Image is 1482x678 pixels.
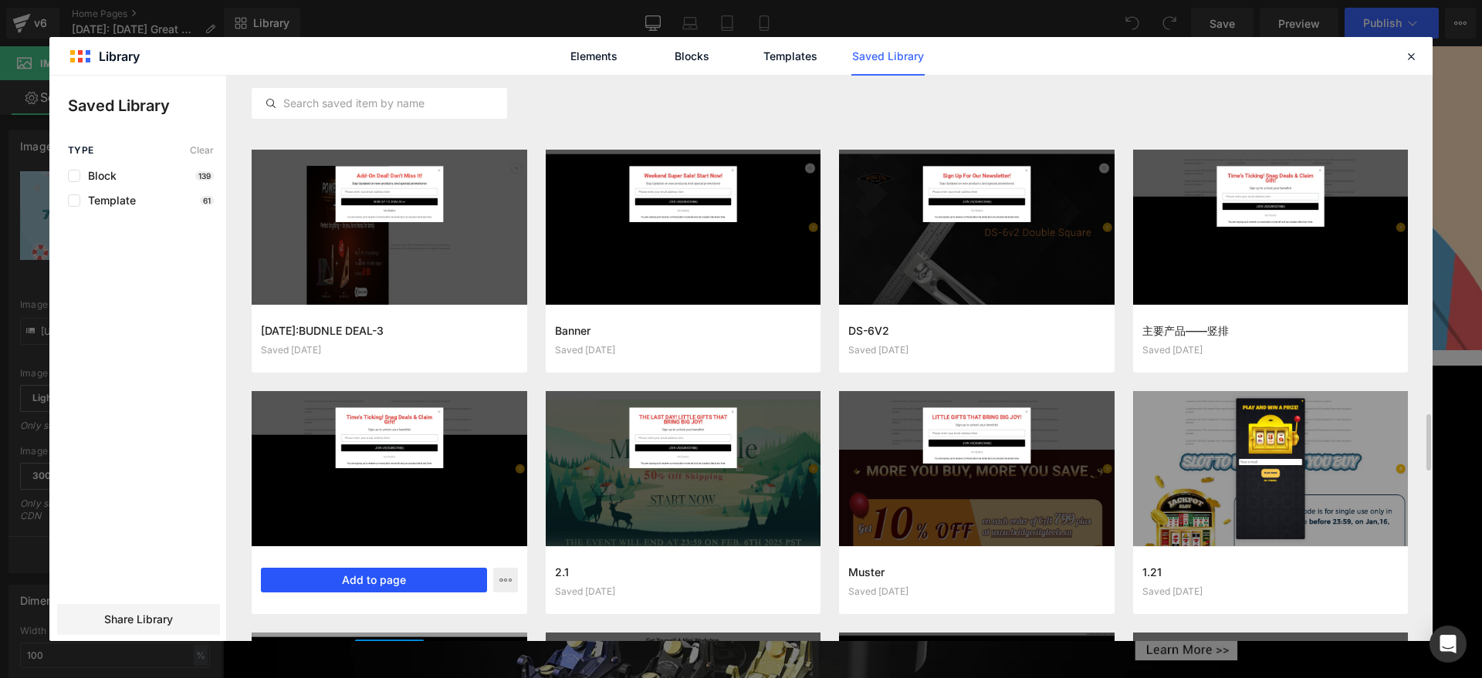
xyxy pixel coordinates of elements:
[68,94,226,117] p: Saved Library
[200,196,214,205] p: 61
[555,322,812,339] h3: Banner
[848,564,1105,580] h3: Muster
[68,145,94,156] span: Type
[848,345,1105,356] div: Saved [DATE]
[753,37,827,76] a: Templates
[195,171,214,180] p: 139
[655,37,729,76] a: Blocks
[190,145,214,156] span: Clear
[1142,322,1399,339] h3: 主要产品——竖排
[252,94,506,113] input: Search saved item by name
[555,586,812,597] div: Saved [DATE]
[557,37,631,76] a: Elements
[1430,626,1467,663] div: Open Intercom Messenger
[1142,564,1399,580] h3: 1.21
[1142,586,1399,597] div: Saved [DATE]
[261,345,518,356] div: Saved [DATE]
[1142,345,1399,356] div: Saved [DATE]
[851,37,925,76] a: Saved Library
[104,612,173,627] span: Share Library
[261,568,487,592] button: Add to page
[848,586,1105,597] div: Saved [DATE]
[555,345,812,356] div: Saved [DATE]
[848,322,1105,339] h3: DS-6V2
[261,322,518,339] h3: [DATE]:BUDNLE DEAL-3
[80,170,117,182] span: Block
[555,564,812,580] h3: 2.1
[80,194,136,207] span: Template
